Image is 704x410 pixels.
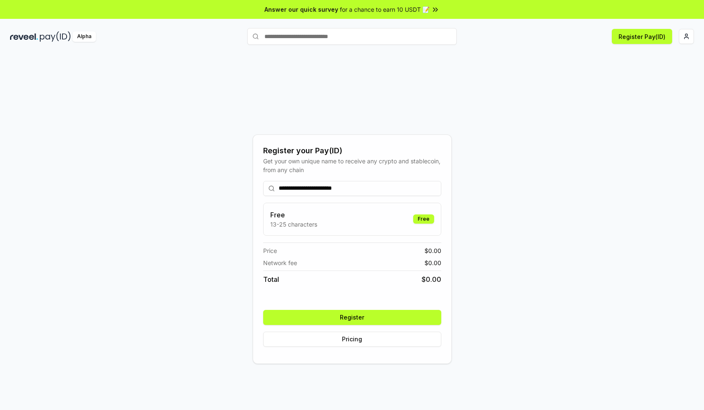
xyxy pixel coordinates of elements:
div: Get your own unique name to receive any crypto and stablecoin, from any chain [263,157,441,174]
button: Register Pay(ID) [612,29,672,44]
span: $ 0.00 [422,274,441,284]
span: Answer our quick survey [264,5,338,14]
button: Pricing [263,332,441,347]
span: for a chance to earn 10 USDT 📝 [340,5,430,14]
div: Alpha [72,31,96,42]
button: Register [263,310,441,325]
div: Register your Pay(ID) [263,145,441,157]
span: $ 0.00 [424,246,441,255]
img: reveel_dark [10,31,38,42]
span: $ 0.00 [424,258,441,267]
span: Total [263,274,279,284]
h3: Free [270,210,317,220]
span: Network fee [263,258,297,267]
img: pay_id [40,31,71,42]
p: 13-25 characters [270,220,317,229]
div: Free [413,214,434,224]
span: Price [263,246,277,255]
